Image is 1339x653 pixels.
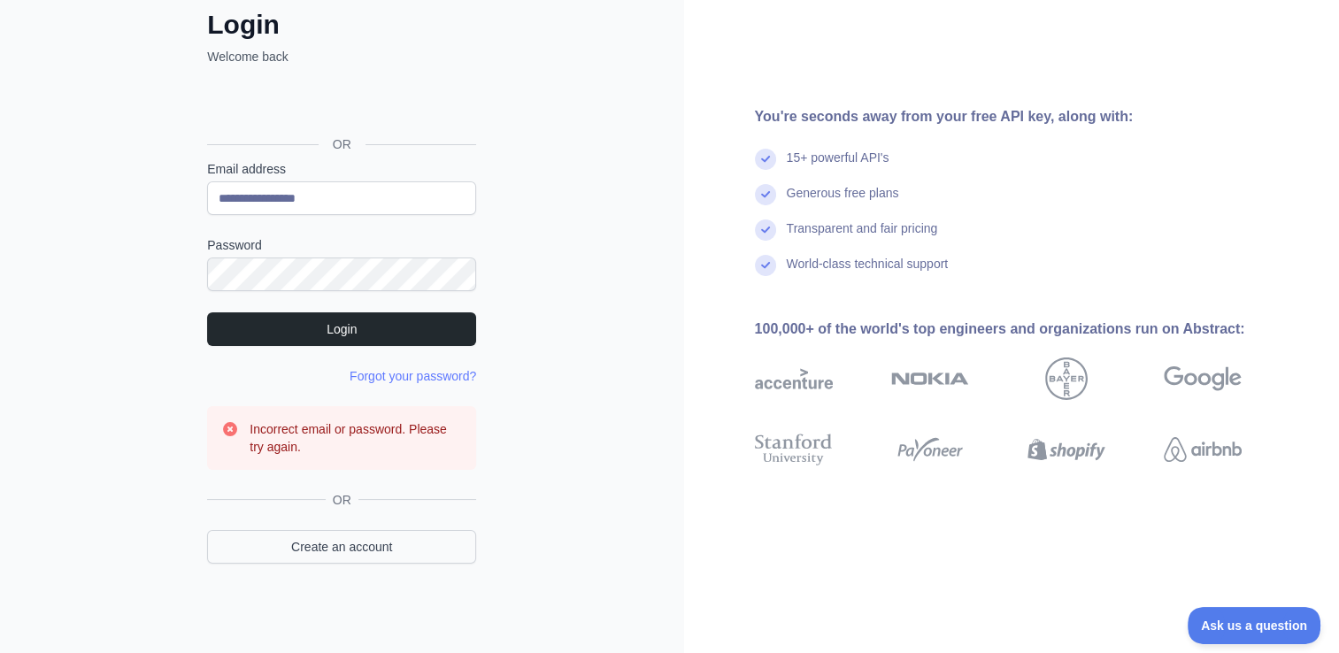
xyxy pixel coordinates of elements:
[207,530,476,564] a: Create an account
[1164,430,1242,469] img: airbnb
[787,149,889,184] div: 15+ powerful API's
[891,430,969,469] img: payoneer
[755,430,833,469] img: stanford university
[755,319,1298,340] div: 100,000+ of the world's top engineers and organizations run on Abstract:
[1164,357,1242,400] img: google
[326,491,358,509] span: OR
[1045,357,1088,400] img: bayer
[198,85,481,124] iframe: Sign in with Google Button
[250,420,462,456] h3: Incorrect email or password. Please try again.
[787,219,938,255] div: Transparent and fair pricing
[755,149,776,170] img: check mark
[350,369,476,383] a: Forgot your password?
[787,255,949,290] div: World-class technical support
[755,219,776,241] img: check mark
[207,160,476,178] label: Email address
[207,312,476,346] button: Login
[1188,607,1321,644] iframe: Toggle Customer Support
[207,48,476,65] p: Welcome back
[755,106,1298,127] div: You're seconds away from your free API key, along with:
[755,357,833,400] img: accenture
[787,184,899,219] div: Generous free plans
[319,135,366,153] span: OR
[207,236,476,254] label: Password
[1027,430,1105,469] img: shopify
[207,9,476,41] h2: Login
[755,255,776,276] img: check mark
[755,184,776,205] img: check mark
[891,357,969,400] img: nokia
